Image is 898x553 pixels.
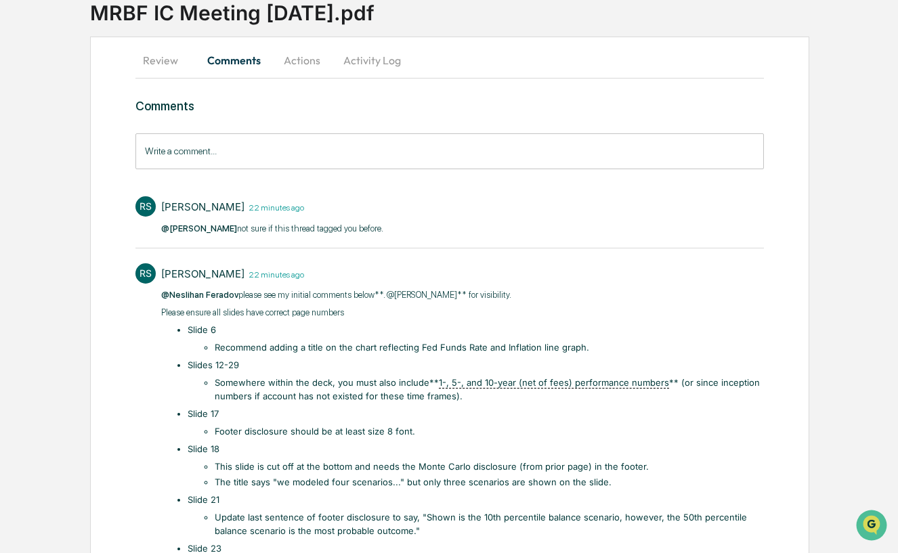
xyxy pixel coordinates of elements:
button: Actions [272,44,333,76]
li: This slide is cut off at the bottom and needs the Monte Carlo disclosure (from prior page) in the... [215,460,764,474]
time: Friday, September 12, 2025 at 1:16:50 PM EDT [244,268,304,280]
li: Somewhere within the deck, you must also include** ** (or since inception numbers if account has ... [215,376,764,403]
li: Slide 6 [188,324,764,355]
span: @[PERSON_NAME] [161,223,237,234]
li: The title says "we modeled four scenarios..." but only three scenarios are shown on the slide. [215,476,764,489]
p: not sure if this thread tagged you before.​ [161,222,383,236]
button: Activity Log [333,44,412,76]
div: [PERSON_NAME] [161,200,244,213]
li: Slide 21 [188,493,764,537]
div: [PERSON_NAME] [161,267,244,280]
li: Recommend adding a title on the chart reflecting Fed Funds Rate and Inflation line graph. [215,341,764,355]
div: We're available if you need us! [46,117,171,128]
li: Footer disclosure should be at least size 8 font. [215,425,764,439]
li: Slide 17 [188,407,764,439]
p: please see my initial comments below**. @[PERSON_NAME]** for visibility. [161,288,764,302]
button: Review [135,44,196,76]
button: Start new chat [230,108,247,124]
li: Update last sentence of footer disclosure to say, "Shown is the 10th percentile balance scenario,... [215,511,764,537]
span: Attestations [112,171,168,184]
a: Powered byPylon [95,229,164,240]
a: 🗄️Attestations [93,165,173,190]
img: 1746055101610-c473b297-6a78-478c-a979-82029cc54cd1 [14,104,38,128]
time: Friday, September 12, 2025 at 1:17:06 PM EDT [244,201,304,213]
span: @Neslihan Feradov [161,290,238,300]
li: Slide 18 [188,443,764,489]
span: Preclearance [27,171,87,184]
div: 🗄️ [98,172,109,183]
div: 🔎 [14,198,24,208]
span: Pylon [135,229,164,240]
a: 🖐️Preclearance [8,165,93,190]
div: RS [135,196,156,217]
div: RS [135,263,156,284]
a: 🔎Data Lookup [8,191,91,215]
div: Start new chat [46,104,222,117]
u: 1-, 5-, and 10-year (net of fees) performance numbers [439,377,669,389]
span: Data Lookup [27,196,85,210]
h3: Comments [135,99,764,113]
p: Please ensure all slides have correct page numbers [161,306,764,319]
iframe: Open customer support [855,508,891,545]
p: How can we help? [14,28,247,50]
div: 🖐️ [14,172,24,183]
button: Comments [196,44,272,76]
div: secondary tabs example [135,44,764,76]
li: Slides 12-29 [188,359,764,403]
